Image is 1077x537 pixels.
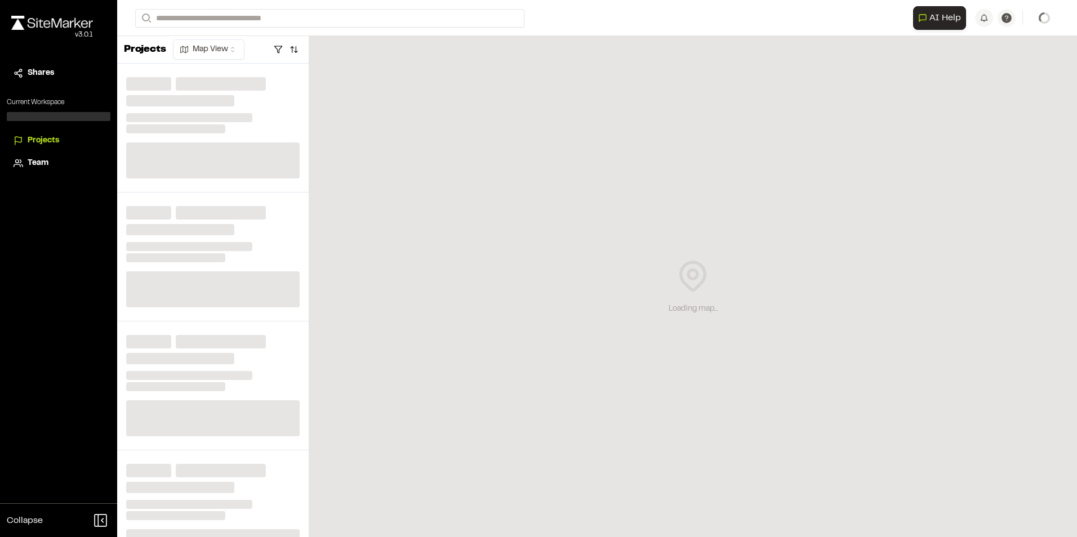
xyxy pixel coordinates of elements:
[913,6,971,30] div: Open AI Assistant
[7,97,110,108] p: Current Workspace
[7,514,43,527] span: Collapse
[14,157,104,169] a: Team
[28,67,54,79] span: Shares
[14,135,104,147] a: Projects
[135,9,155,28] button: Search
[14,67,104,79] a: Shares
[28,157,48,169] span: Team
[913,6,966,30] button: Open AI Assistant
[28,135,59,147] span: Projects
[124,42,166,57] p: Projects
[669,303,718,315] div: Loading map...
[11,16,93,30] img: rebrand.png
[929,11,961,25] span: AI Help
[11,30,93,40] div: Oh geez...please don't...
